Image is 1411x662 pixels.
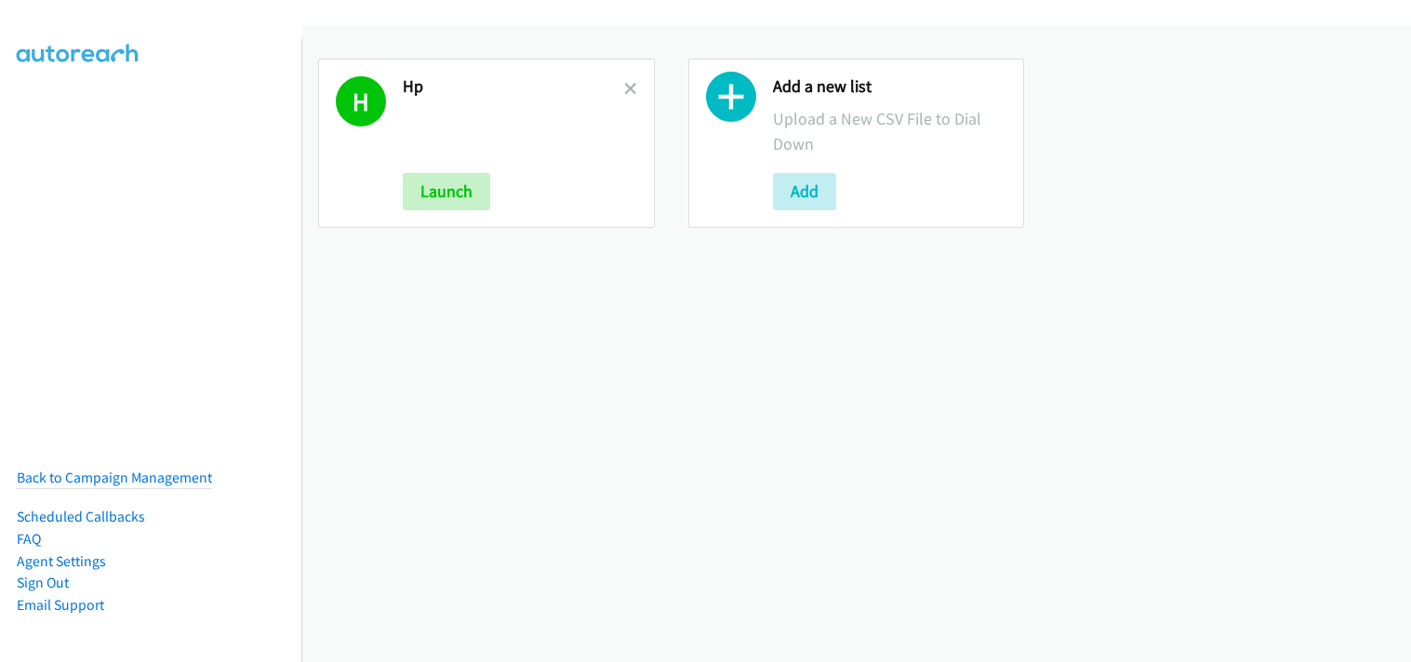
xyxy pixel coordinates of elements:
a: Back to Campaign Management [17,469,212,486]
a: FAQ [17,530,41,548]
button: Launch [403,173,490,210]
button: Add [773,173,836,210]
p: Upload a New CSV File to Dial Down [773,106,1007,156]
a: Agent Settings [17,552,106,570]
h1: H [336,76,386,126]
h2: Hp [403,76,624,98]
h2: Add a new list [773,76,1007,98]
a: Scheduled Callbacks [17,508,145,525]
a: Sign Out [17,574,69,591]
a: Email Support [17,596,104,614]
